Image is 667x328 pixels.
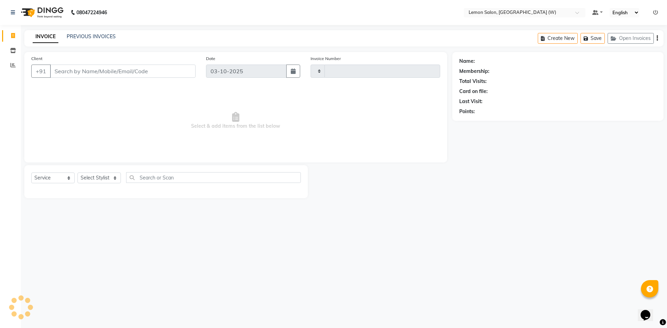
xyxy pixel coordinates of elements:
[459,78,487,85] div: Total Visits:
[538,33,578,44] button: Create New
[459,98,483,105] div: Last Visit:
[31,56,42,62] label: Client
[126,172,301,183] input: Search or Scan
[76,3,107,22] b: 08047224946
[638,300,660,321] iframe: chat widget
[206,56,215,62] label: Date
[67,33,116,40] a: PREVIOUS INVOICES
[33,31,58,43] a: INVOICE
[459,68,489,75] div: Membership:
[608,33,654,44] button: Open Invoices
[31,86,440,155] span: Select & add items from the list below
[18,3,65,22] img: logo
[459,58,475,65] div: Name:
[50,65,196,78] input: Search by Name/Mobile/Email/Code
[311,56,341,62] label: Invoice Number
[580,33,605,44] button: Save
[31,65,51,78] button: +91
[459,108,475,115] div: Points:
[459,88,488,95] div: Card on file:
